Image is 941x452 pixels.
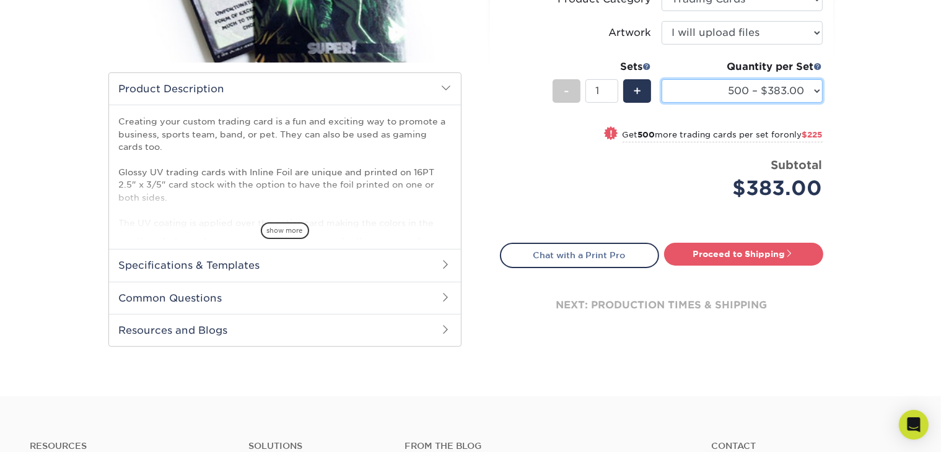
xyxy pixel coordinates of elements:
[623,130,823,142] small: Get more trading cards per set for
[261,222,309,239] span: show more
[633,82,641,100] span: +
[784,130,823,139] span: only
[553,59,652,74] div: Sets
[662,59,823,74] div: Quantity per Set
[802,130,823,139] span: $225
[771,158,823,172] strong: Subtotal
[119,115,451,254] p: Creating your custom trading card is a fun and exciting way to promote a business, sports team, b...
[564,82,569,100] span: -
[248,441,386,451] h4: Solutions
[405,441,677,451] h4: From the Blog
[610,128,613,141] span: !
[500,243,659,267] a: Chat with a Print Pro
[671,173,823,203] div: $383.00
[711,441,911,451] a: Contact
[109,314,461,346] h2: Resources and Blogs
[3,414,105,448] iframe: Google Customer Reviews
[109,73,461,105] h2: Product Description
[30,441,230,451] h4: Resources
[899,410,929,440] div: Open Intercom Messenger
[500,268,823,342] div: next: production times & shipping
[664,243,823,265] a: Proceed to Shipping
[638,130,655,139] strong: 500
[109,249,461,281] h2: Specifications & Templates
[609,25,652,40] div: Artwork
[109,282,461,314] h2: Common Questions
